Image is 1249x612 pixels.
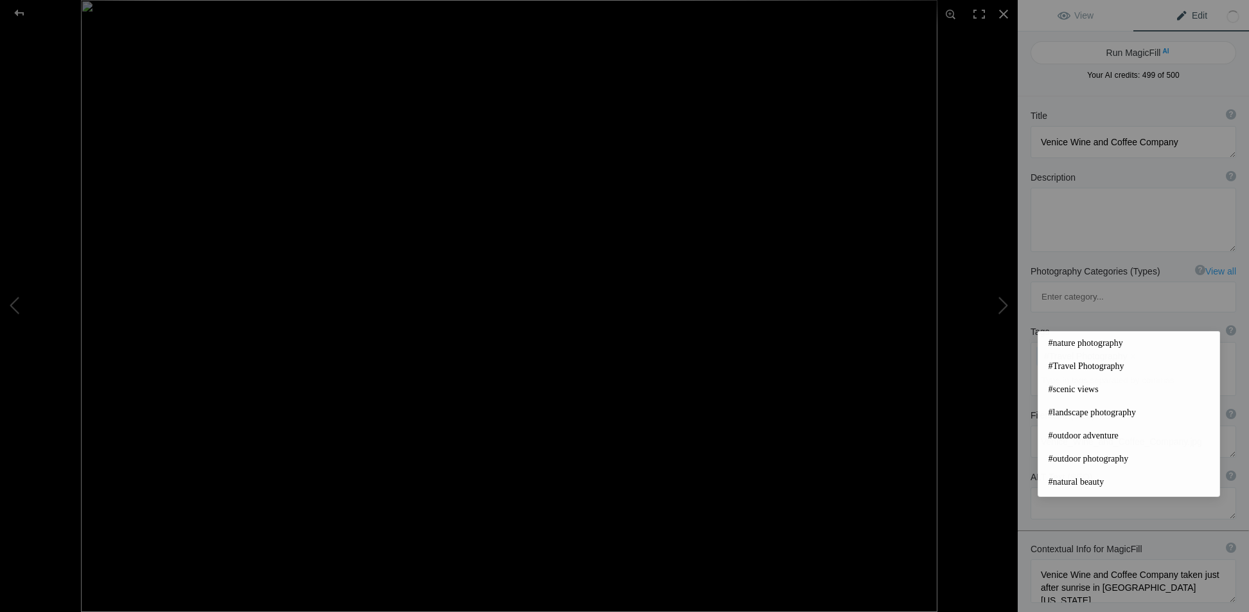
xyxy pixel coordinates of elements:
[1049,429,1209,442] span: #outdoor adventure
[1049,476,1209,489] span: #natural beauty
[1049,406,1209,419] span: #landscape photography
[1049,453,1209,465] span: #outdoor photography
[1049,383,1209,396] span: #scenic views
[1049,337,1209,350] span: #nature photography
[1049,360,1209,373] span: #Travel Photography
